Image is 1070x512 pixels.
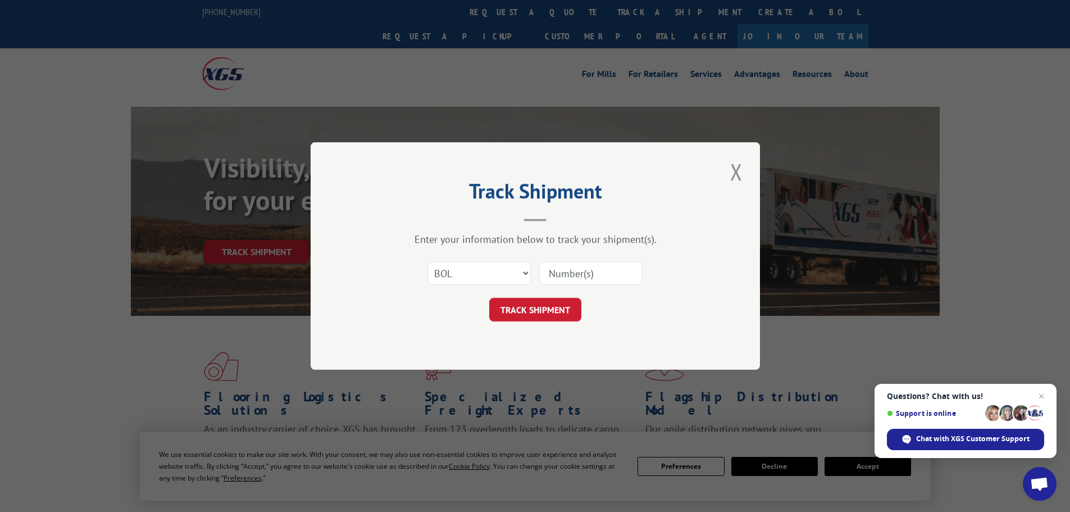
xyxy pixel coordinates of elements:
[367,183,704,205] h2: Track Shipment
[727,156,746,187] button: Close modal
[367,233,704,246] div: Enter your information below to track your shipment(s).
[539,261,643,285] input: Number(s)
[1023,467,1057,501] a: Open chat
[887,429,1044,450] span: Chat with XGS Customer Support
[887,409,981,418] span: Support is online
[916,434,1030,444] span: Chat with XGS Customer Support
[489,298,581,321] button: TRACK SHIPMENT
[887,392,1044,401] span: Questions? Chat with us!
